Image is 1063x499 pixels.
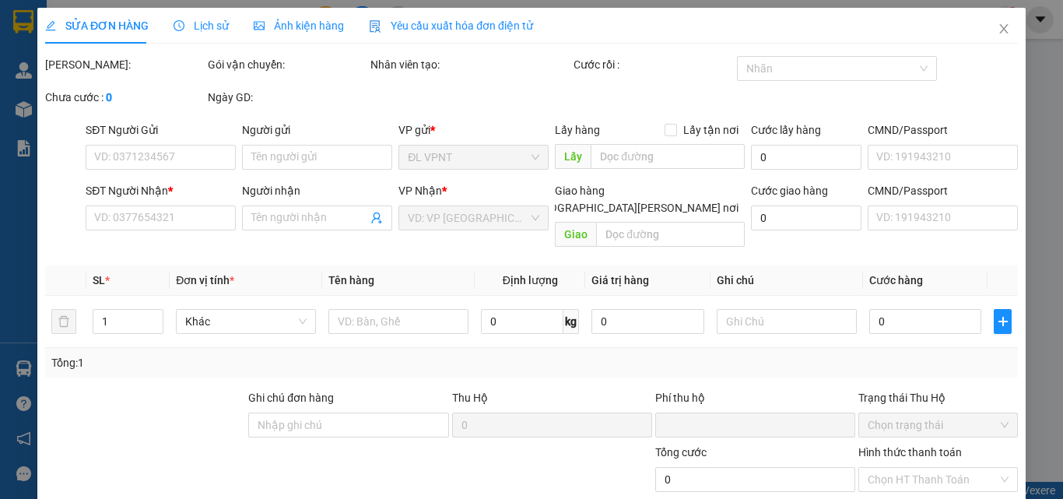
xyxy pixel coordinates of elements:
span: Tên hàng [328,274,374,286]
span: Cước hàng [869,274,923,286]
span: SL [93,274,105,286]
span: kg [563,309,579,334]
span: close [998,23,1010,35]
span: ĐL VPNT [408,146,539,169]
span: [GEOGRAPHIC_DATA][PERSON_NAME] nơi [525,199,744,216]
div: Nhân viên tạo: [370,56,570,73]
span: plus [995,315,1011,328]
span: Giao [555,222,596,247]
div: SĐT Người Nhận [86,182,236,199]
span: Định lượng [502,274,557,286]
span: Lịch sử [174,19,229,32]
div: [PERSON_NAME]: [45,56,205,73]
th: Ghi chú [710,265,863,296]
div: Người nhận [242,182,392,199]
button: delete [51,309,76,334]
div: Gói vận chuyển: [208,56,367,73]
input: Ghi chú đơn hàng [248,413,448,438]
div: Trạng thái Thu Hộ [858,389,1018,406]
span: Giá trị hàng [591,274,649,286]
div: SĐT Người Gửi [86,121,236,139]
span: Yêu cầu xuất hóa đơn điện tử [369,19,533,32]
span: Lấy [555,144,591,169]
span: Ảnh kiện hàng [254,19,344,32]
button: Close [982,8,1026,51]
span: user-add [370,212,383,224]
span: Lấy tận nơi [676,121,744,139]
input: Dọc đường [596,222,744,247]
input: Cước lấy hàng [750,145,861,170]
label: Ghi chú đơn hàng [248,392,334,404]
img: icon [369,20,381,33]
div: Cước rồi : [574,56,733,73]
div: Người gửi [242,121,392,139]
div: CMND/Passport [868,121,1018,139]
div: Tổng: 1 [51,354,412,371]
b: 0 [106,91,112,104]
div: VP gửi [398,121,549,139]
span: Khác [185,310,307,333]
span: picture [254,20,265,31]
div: Phí thu hộ [655,389,855,413]
label: Cước lấy hàng [750,124,820,136]
input: Ghi Chú [717,309,857,334]
span: Đơn vị tính [176,274,234,286]
span: Chọn trạng thái [868,413,1009,437]
span: edit [45,20,56,31]
label: Cước giao hàng [750,184,827,197]
div: Chưa cước : [45,89,205,106]
span: Thu Hộ [451,392,487,404]
div: Ngày GD: [208,89,367,106]
button: plus [994,309,1012,334]
input: Dọc đường [591,144,744,169]
span: VP Nhận [398,184,442,197]
label: Hình thức thanh toán [858,446,962,459]
span: Giao hàng [555,184,605,197]
span: Lấy hàng [555,124,600,136]
div: CMND/Passport [868,182,1018,199]
span: Tổng cước [655,446,707,459]
span: SỬA ĐƠN HÀNG [45,19,149,32]
input: Cước giao hàng [750,206,861,230]
span: clock-circle [174,20,184,31]
input: VD: Bàn, Ghế [328,309,468,334]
